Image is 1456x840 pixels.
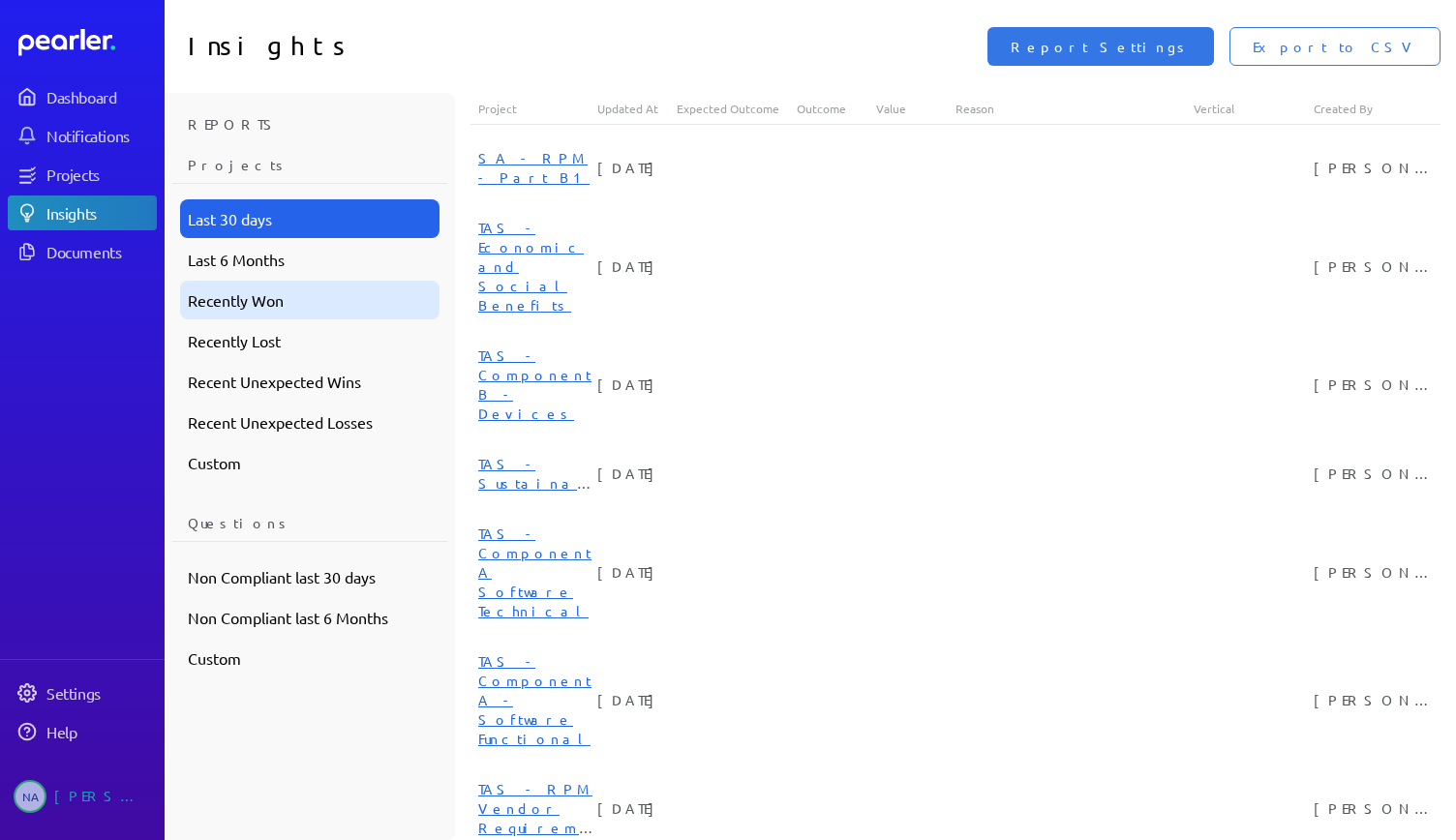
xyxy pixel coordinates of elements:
div: [DATE] [597,562,677,582]
div: Help [46,722,155,741]
div: [PERSON_NAME] [1314,158,1433,177]
div: Dashboard [46,87,155,106]
div: Last 30 days [180,199,440,238]
div: Recently Won [180,281,440,319]
a: Documents [8,234,157,269]
div: [DATE] [597,690,677,709]
span: Report Settings [1011,37,1191,56]
a: TAS - Sustainability [478,455,658,492]
div: [DATE] [597,375,677,394]
button: Report Settings [987,27,1214,66]
div: [DATE] [597,798,677,818]
span: Export to CSV [1253,37,1417,56]
div: [DATE] [597,158,677,177]
div: Value [876,101,955,116]
div: Documents [46,242,155,261]
button: Export to CSV [1229,27,1441,66]
a: Dashboard [8,79,157,114]
div: [DATE] [597,256,677,276]
div: Custom [180,639,440,677]
div: Projects [172,155,447,184]
a: Dashboard [18,29,157,56]
div: Vertical [1194,101,1313,116]
div: Projects [46,165,155,184]
a: TAS - RPM Vendor Requirements [478,780,623,836]
a: Insights [8,195,157,230]
div: [PERSON_NAME] [1314,562,1433,582]
div: Non Compliant last 30 days [180,557,440,596]
div: Notifications [46,126,155,145]
a: SA - RPM - Part B1 [478,149,590,186]
div: [PERSON_NAME] [1314,690,1433,709]
div: Project [478,101,597,116]
div: Last 6 Months [180,240,440,279]
div: [DATE] [597,464,677,483]
div: [PERSON_NAME] [1314,798,1433,818]
div: Created By [1314,101,1433,116]
div: Recently Lost [180,321,440,360]
div: Questions [172,513,447,542]
a: NA[PERSON_NAME] [8,772,157,821]
div: [PERSON_NAME] [1314,464,1433,483]
span: Nour Almuwaswas [14,780,46,813]
div: Outcome [797,101,876,116]
div: Insights [46,203,155,223]
div: Custom [180,443,440,482]
a: Notifications [8,118,157,153]
a: Settings [8,675,157,710]
div: Recent Unexpected Wins [180,362,440,401]
div: Settings [46,683,155,703]
div: Non Compliant last 6 Months [180,598,440,637]
a: TAS - Economic and Social Benefits [478,219,584,314]
div: [PERSON_NAME] [1314,375,1433,394]
div: Recent Unexpected Losses [180,403,440,441]
div: Reason [955,101,1195,116]
a: TAS - Component B - Devices [478,346,591,422]
a: Help [8,714,157,749]
a: TAS - Component A Software Technical [478,525,591,619]
h1: Insights [188,23,810,70]
a: TAS - Component A - Software Functional [478,652,591,747]
a: Projects [8,157,157,192]
div: Expected Outcome [677,101,796,116]
div: [PERSON_NAME] [54,780,151,813]
h3: Reports [188,108,432,139]
div: [PERSON_NAME] [1314,256,1433,276]
div: Updated At [597,101,677,116]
